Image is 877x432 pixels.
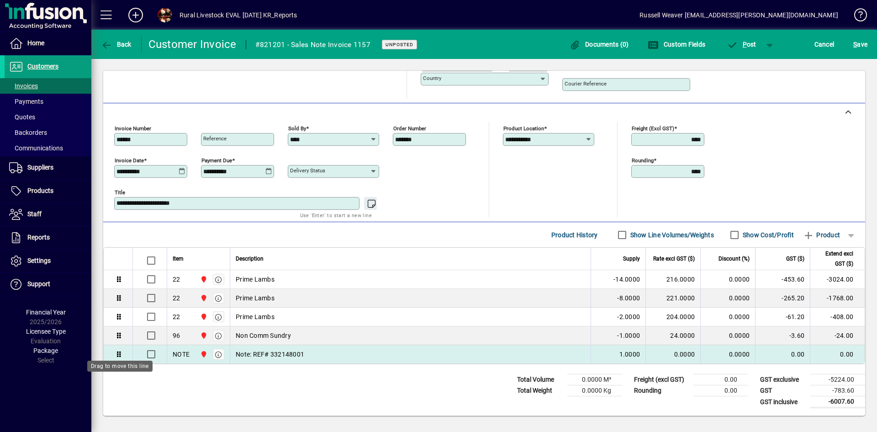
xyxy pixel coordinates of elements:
span: -14.0000 [613,275,640,284]
mat-label: Payment due [201,157,232,164]
span: Extend excl GST ($) [816,249,853,269]
div: 22 [173,275,180,284]
span: Rate excl GST ($) [653,254,695,264]
span: Custom Fields [648,41,705,48]
mat-label: Rounding [632,157,654,164]
span: Invoices [9,82,38,90]
div: Drag to move this line [87,361,153,372]
div: 22 [173,312,180,321]
mat-label: Delivery status [290,167,325,174]
div: 221.0000 [651,293,695,303]
mat-hint: Use 'Enter' to start a new line [300,210,372,220]
span: Unallocated [198,293,208,303]
div: 96 [173,331,180,340]
button: Profile [150,7,180,23]
span: Quotes [9,113,35,121]
td: 0.00 [693,385,748,396]
mat-label: Freight (excl GST) [632,125,674,132]
td: -3.60 [755,326,810,345]
button: Save [851,36,870,53]
a: Knowledge Base [847,2,866,32]
span: Licensee Type [26,328,66,335]
span: Package [33,347,58,354]
span: ave [853,37,867,52]
button: Product History [548,227,602,243]
span: Unposted [386,42,413,48]
a: Reports [5,226,91,249]
div: #821201 - Sales Note Invoice 1157 [255,37,370,52]
a: Settings [5,250,91,272]
span: Documents (0) [570,41,629,48]
app-page-header-button: Back [91,36,142,53]
div: 216.0000 [651,275,695,284]
td: -61.20 [755,308,810,326]
td: -783.60 [810,385,865,396]
a: Payments [5,94,91,109]
span: GST ($) [786,254,804,264]
a: Backorders [5,125,91,140]
td: -1768.00 [810,289,865,308]
button: Cancel [812,36,837,53]
td: 0.00 [693,374,748,385]
button: Product [798,227,845,243]
td: 0.00 [755,345,810,363]
a: Products [5,180,91,203]
a: Quotes [5,109,91,125]
span: Settings [27,257,51,264]
a: Suppliers [5,156,91,179]
a: Home [5,32,91,55]
td: 0.00 [810,345,865,363]
td: Total Volume [512,374,567,385]
td: Rounding [629,385,693,396]
td: -3024.00 [810,270,865,289]
span: Unallocated [198,349,208,359]
div: 204.0000 [651,312,695,321]
span: Back [101,41,132,48]
span: Non Comm Sundry [236,331,291,340]
mat-label: Product location [503,125,544,132]
div: 22 [173,293,180,303]
span: S [853,41,857,48]
mat-label: Reference [203,135,227,142]
button: Add [121,7,150,23]
a: Staff [5,203,91,226]
div: Customer Invoice [148,37,237,52]
span: Unallocated [198,312,208,322]
span: -1.0000 [617,331,640,340]
mat-label: Courier Reference [565,80,607,87]
td: 0.0000 M³ [567,374,622,385]
td: -453.60 [755,270,810,289]
td: GST exclusive [755,374,810,385]
span: Product [803,228,840,242]
span: Supply [623,254,640,264]
span: Prime Lambs [236,275,275,284]
label: Show Line Volumes/Weights [629,230,714,240]
td: GST inclusive [755,396,810,408]
td: -6007.60 [810,396,865,408]
span: Financial Year [26,309,66,316]
span: -2.0000 [617,312,640,321]
td: Total Weight [512,385,567,396]
span: Product History [551,228,598,242]
a: Communications [5,140,91,156]
td: -265.20 [755,289,810,308]
span: Customers [27,63,58,70]
a: Support [5,273,91,296]
span: Note: REF# 332148001 [236,350,304,359]
td: Freight (excl GST) [629,374,693,385]
span: Item [173,254,184,264]
span: Suppliers [27,164,53,171]
button: Back [99,36,134,53]
td: 0.0000 [700,289,755,308]
button: Post [722,36,761,53]
span: Prime Lambs [236,312,275,321]
span: Description [236,254,264,264]
mat-label: Sold by [288,125,306,132]
span: Backorders [9,129,47,136]
span: Support [27,280,50,288]
td: GST [755,385,810,396]
td: 0.0000 [700,345,755,363]
td: -408.00 [810,308,865,326]
div: Russell Weaver [EMAIL_ADDRESS][PERSON_NAME][DOMAIN_NAME] [639,8,838,22]
span: Prime Lambs [236,293,275,303]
